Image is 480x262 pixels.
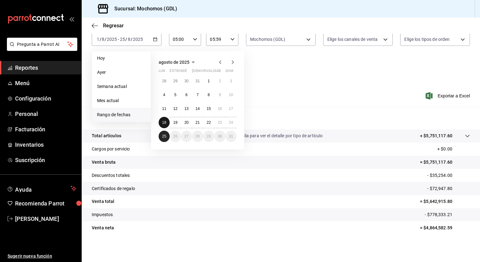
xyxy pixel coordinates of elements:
[162,134,166,139] abbr: 25 de agosto de 2025
[159,60,189,65] span: agosto de 2025
[181,75,192,87] button: 30 de julio de 2025
[15,141,44,148] font: Inventarios
[170,69,189,75] abbr: martes
[97,97,146,104] span: Mes actual
[170,75,181,87] button: 29 de julio de 2025
[92,159,116,166] p: Venta bruta
[229,93,233,97] abbr: 10 de agosto de 2025
[404,36,450,42] span: Elige los tipos de orden
[203,103,214,114] button: 15 de agosto de 2025
[92,146,130,152] p: Cargos por servicio
[92,172,130,179] p: Descuentos totales
[195,120,199,125] abbr: 21 de agosto de 2025
[203,131,214,142] button: 29 de agosto de 2025
[101,37,105,42] input: --
[192,131,203,142] button: 28 de agosto de 2025
[219,133,323,139] p: Da clic en la fila para ver el detalle por tipo de artículo
[195,106,199,111] abbr: 14 de agosto de 2025
[427,172,470,179] p: - $35,254.00
[425,211,470,218] p: - $778,333.21
[106,37,117,42] input: ----
[420,159,470,166] p: = $5,751,117.60
[92,225,114,231] p: Venta neta
[162,106,166,111] abbr: 11 de agosto de 2025
[163,93,165,97] abbr: 4 de agosto de 2025
[181,131,192,142] button: 27 de agosto de 2025
[173,106,177,111] abbr: 12 de agosto de 2025
[170,131,181,142] button: 26 de agosto de 2025
[15,111,38,117] font: Personal
[162,79,166,83] abbr: 28 de julio de 2025
[219,79,221,83] abbr: 2 de agosto de 2025
[226,75,237,87] button: 3 de agosto de 2025
[120,37,125,42] input: --
[97,69,146,76] span: Ayer
[184,79,188,83] abbr: 30 de julio de 2025
[97,83,146,90] span: Semana actual
[203,117,214,128] button: 22 de agosto de 2025
[438,93,470,98] font: Exportar a Excel
[69,16,74,21] button: open_drawer_menu
[214,103,225,114] button: 16 de agosto de 2025
[15,126,45,133] font: Facturación
[170,117,181,128] button: 19 de agosto de 2025
[420,198,470,205] p: = $5,642,915.80
[105,37,106,42] span: /
[327,36,378,42] span: Elige los canales de venta
[109,5,177,13] h3: Sucursal: Mochomos (GDL)
[192,89,203,101] button: 7 de agosto de 2025
[218,134,222,139] abbr: 30 de agosto de 2025
[184,134,188,139] abbr: 27 de agosto de 2025
[192,75,203,87] button: 31 de julio de 2025
[219,93,221,97] abbr: 9 de agosto de 2025
[185,93,188,97] abbr: 6 de agosto de 2025
[214,69,221,75] abbr: sábado
[118,37,119,42] span: -
[229,134,233,139] abbr: 31 de agosto de 2025
[230,79,232,83] abbr: 3 de agosto de 2025
[437,146,470,152] p: + $0.00
[214,131,225,142] button: 30 de agosto de 2025
[15,80,30,86] font: Menú
[7,38,77,51] button: Pregunta a Parrot AI
[226,117,237,128] button: 24 de agosto de 2025
[159,75,170,87] button: 28 de julio de 2025
[162,120,166,125] abbr: 18 de agosto de 2025
[133,37,143,42] input: ----
[170,103,181,114] button: 12 de agosto de 2025
[195,79,199,83] abbr: 31 de julio de 2025
[218,106,222,111] abbr: 16 de agosto de 2025
[92,114,470,122] p: Resumen
[92,211,113,218] p: Impuestos
[214,89,225,101] button: 9 de agosto de 2025
[184,106,188,111] abbr: 13 de agosto de 2025
[427,185,470,192] p: - $72,947.80
[92,185,135,192] p: Certificados de regalo
[192,117,203,128] button: 21 de agosto de 2025
[15,216,59,222] font: [PERSON_NAME]
[197,93,199,97] abbr: 7 de agosto de 2025
[218,120,222,125] abbr: 23 de agosto de 2025
[100,37,101,42] span: /
[15,95,51,102] font: Configuración
[226,89,237,101] button: 10 de agosto de 2025
[208,79,210,83] abbr: 1 de agosto de 2025
[226,131,237,142] button: 31 de agosto de 2025
[181,69,187,75] abbr: miércoles
[159,58,197,66] button: agosto de 2025
[92,23,124,29] button: Regresar
[131,37,133,42] span: /
[125,37,127,42] span: /
[420,225,470,231] p: = $4,864,582.59
[181,89,192,101] button: 6 de agosto de 2025
[92,198,114,205] p: Venta total
[427,92,470,100] button: Exportar a Excel
[17,41,68,48] span: Pregunta a Parrot AI
[203,69,221,75] abbr: viernes
[195,134,199,139] abbr: 28 de agosto de 2025
[15,64,38,71] font: Reportes
[92,133,121,139] p: Total artículos
[159,89,170,101] button: 4 de agosto de 2025
[226,103,237,114] button: 17 de agosto de 2025
[192,69,229,75] abbr: jueves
